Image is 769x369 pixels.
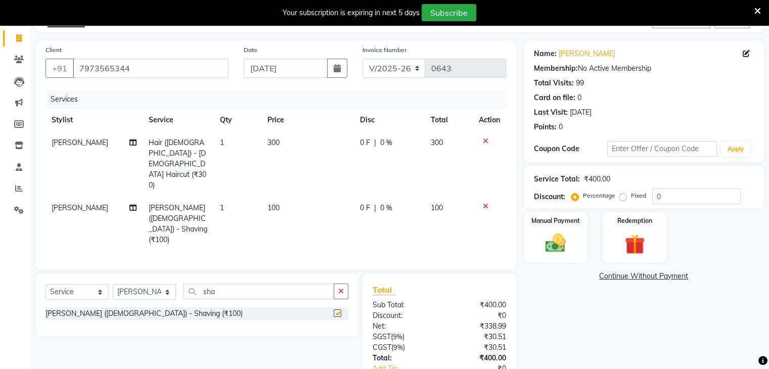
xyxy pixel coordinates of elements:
div: No Active Membership [534,63,754,74]
div: Service Total: [534,174,580,184]
span: 0 F [360,137,370,148]
div: Your subscription is expiring in next 5 days [283,8,420,18]
th: Service [143,109,214,131]
span: 300 [267,138,280,147]
div: Coupon Code [534,144,607,154]
div: Discount: [365,310,439,321]
div: Sub Total: [365,300,439,310]
div: Membership: [534,63,578,74]
div: ₹30.51 [439,332,514,342]
span: 9% [393,343,403,351]
img: _cash.svg [539,232,572,255]
span: 100 [267,203,280,212]
label: Fixed [631,191,646,200]
th: Action [473,109,506,131]
div: Total: [365,353,439,363]
div: [DATE] [570,107,592,118]
div: [PERSON_NAME] ([DEMOGRAPHIC_DATA]) - Shaving (₹100) [46,308,243,319]
div: ₹400.00 [439,353,514,363]
th: Total [425,109,473,131]
div: Discount: [534,192,565,202]
span: [PERSON_NAME] ([DEMOGRAPHIC_DATA]) - Shaving (₹100) [149,203,207,244]
div: Name: [534,49,557,59]
span: 0 F [360,203,370,213]
label: Percentage [583,191,615,200]
div: ₹400.00 [584,174,610,184]
div: 0 [559,122,563,132]
input: Search by Name/Mobile/Email/Code [73,59,229,78]
input: Enter Offer / Coupon Code [607,141,717,157]
div: ₹0 [439,310,514,321]
div: Net: [365,321,439,332]
button: +91 [46,59,74,78]
div: 0 [577,93,581,103]
div: Services [47,90,514,109]
div: Last Visit: [534,107,568,118]
div: ₹30.51 [439,342,514,353]
div: ( ) [365,332,439,342]
div: Card on file: [534,93,575,103]
span: Total [373,285,396,295]
div: ( ) [365,342,439,353]
th: Disc [354,109,425,131]
a: [PERSON_NAME] [559,49,615,59]
th: Stylist [46,109,143,131]
span: SGST [373,332,391,341]
span: 300 [431,138,443,147]
span: | [374,137,376,148]
span: 0 % [380,203,392,213]
button: Subscribe [422,4,476,21]
div: ₹400.00 [439,300,514,310]
div: ₹338.99 [439,321,514,332]
span: Hair ([DEMOGRAPHIC_DATA]) - [DEMOGRAPHIC_DATA] Haircut (₹300) [149,138,206,190]
img: _gift.svg [618,232,651,257]
div: Points: [534,122,557,132]
input: Search or Scan [184,284,334,299]
span: [PERSON_NAME] [52,138,108,147]
div: Total Visits: [534,78,574,88]
span: | [374,203,376,213]
div: 99 [576,78,584,88]
span: [PERSON_NAME] [52,203,108,212]
span: 1 [220,203,224,212]
span: 0 % [380,137,392,148]
span: 1 [220,138,224,147]
a: Continue Without Payment [526,271,762,282]
label: Client [46,45,62,55]
label: Invoice Number [363,45,406,55]
span: 9% [393,333,402,341]
label: Redemption [617,216,652,225]
span: 100 [431,203,443,212]
label: Manual Payment [531,216,580,225]
label: Date [244,45,257,55]
span: CGST [373,343,391,352]
th: Qty [214,109,261,131]
th: Price [261,109,354,131]
button: Apply [721,142,750,157]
